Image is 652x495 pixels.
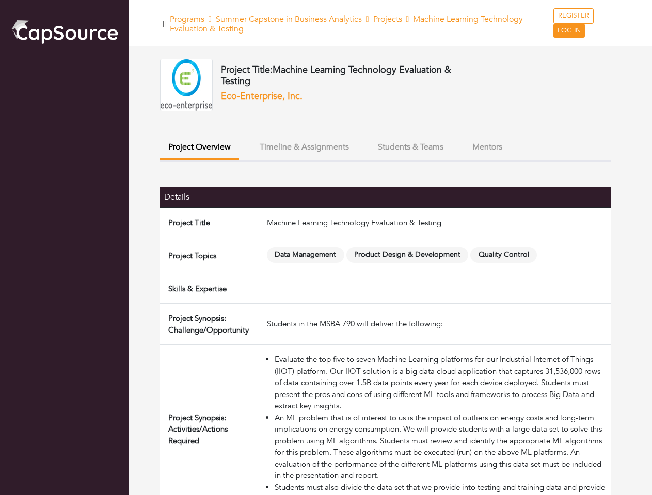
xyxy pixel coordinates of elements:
li: Evaluate the top five to seven Machine Learning platforms for our Industrial Internet of Things (... [275,354,607,412]
a: Eco-Enterprise, Inc. [221,90,303,103]
img: eco-enterprise_Logo_vf.jpeg [160,59,213,111]
div: Students in the MSBA 790 will deliver the following: [267,318,607,330]
a: REGISTER [553,8,594,24]
td: Project Topics [160,238,263,274]
button: Mentors [464,136,511,158]
img: cap_logo.png [10,18,119,45]
span: Machine Learning Technology Evaluation & Testing [221,63,451,88]
span: Machine Learning Technology Evaluation & Testing [170,13,523,35]
th: Details [160,187,263,208]
button: Project Overview [160,136,239,160]
span: Product Design & Development [346,247,469,263]
span: Quality Control [470,247,537,263]
h4: Project Title: [221,64,475,87]
button: Students & Teams [370,136,452,158]
td: Project Synopsis: Challenge/Opportunity [160,304,263,345]
td: Project Title [160,208,263,238]
a: Summer Capstone in Business Analytics [216,13,362,25]
button: Timeline & Assignments [251,136,357,158]
td: Machine Learning Technology Evaluation & Testing [263,208,611,238]
li: An ML problem that is of interest to us is the impact of outliers on energy costs and long-term i... [275,412,607,482]
a: LOG IN [553,24,585,38]
td: Skills & Expertise [160,274,263,304]
a: Projects [373,13,402,25]
a: Programs [170,13,204,25]
span: Data Management [267,247,344,263]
